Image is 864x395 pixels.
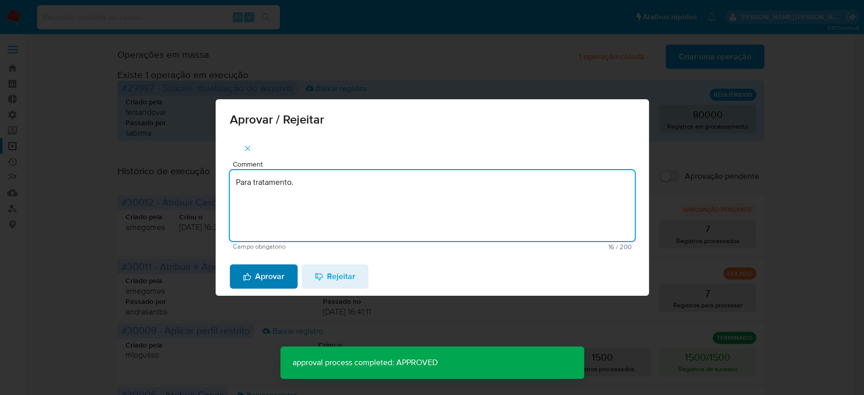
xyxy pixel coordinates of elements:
[432,244,632,250] span: Máximo 200 caracteres
[243,265,284,288] span: Aprovar
[302,264,368,289] button: Rejeitar
[233,161,638,168] span: Comment
[230,264,298,289] button: Aprovar
[233,243,432,250] span: Campo obrigatório
[315,265,355,288] span: Rejeitar
[230,170,635,241] textarea: Para tratamento.
[230,113,635,126] span: Aprovar / Rejeitar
